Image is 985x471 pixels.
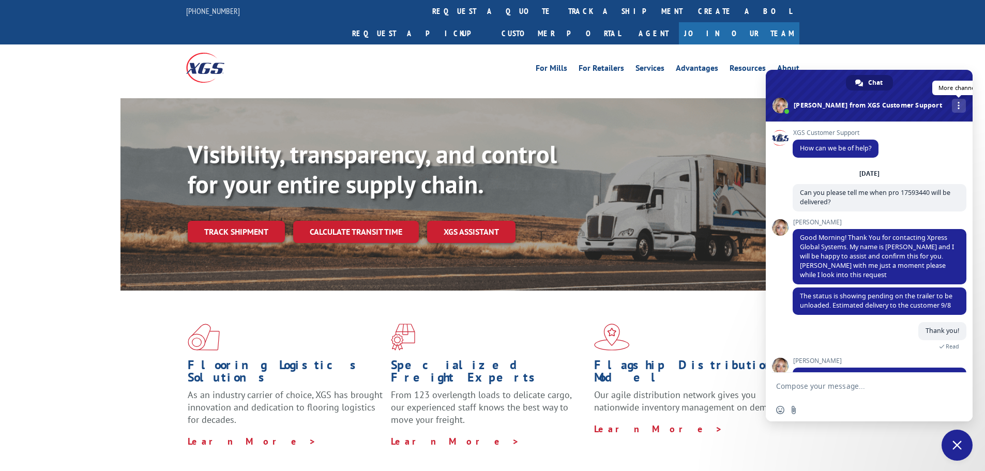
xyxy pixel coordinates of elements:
a: Chat [846,75,893,90]
a: Close chat [942,430,973,461]
a: Request a pickup [344,22,494,44]
a: Join Our Team [679,22,799,44]
a: Track shipment [188,221,285,242]
span: The status is showing pending on the trailer to be unloaded. Estimated delivery to the customer 9/8 [800,292,952,310]
a: Learn More > [188,435,316,447]
textarea: Compose your message... [776,373,942,399]
p: From 123 overlength loads to delicate cargo, our experienced staff knows the best way to move you... [391,389,586,435]
span: Chat [868,75,883,90]
a: About [777,64,799,75]
span: Our agile distribution network gives you nationwide inventory management on demand. [594,389,784,413]
span: Send a file [790,406,798,414]
span: [PERSON_NAME] [793,357,966,364]
img: xgs-icon-focused-on-flooring-red [391,324,415,351]
span: It was a pleasure to assist you. Thank you for reaching out to XGS. Please take a moment to tell ... [800,372,956,418]
img: xgs-icon-flagship-distribution-model-red [594,324,630,351]
b: Visibility, transparency, and control for your entire supply chain. [188,138,557,200]
a: Resources [730,64,766,75]
span: Good Morning! Thank You for contacting Xpress Global Systems. My name is [PERSON_NAME] and I will... [800,233,954,279]
a: For Mills [536,64,567,75]
a: Learn More > [594,423,723,435]
span: [PERSON_NAME] [793,219,966,226]
a: Calculate transit time [293,221,419,243]
span: As an industry carrier of choice, XGS has brought innovation and dedication to flooring logistics... [188,389,383,426]
a: [PHONE_NUMBER] [186,6,240,16]
span: XGS Customer Support [793,129,878,136]
a: For Retailers [579,64,624,75]
a: Customer Portal [494,22,628,44]
a: Services [635,64,664,75]
div: [DATE] [859,171,880,177]
span: How can we be of help? [800,144,871,153]
a: Agent [628,22,679,44]
a: More channels [952,99,966,113]
img: xgs-icon-total-supply-chain-intelligence-red [188,324,220,351]
h1: Specialized Freight Experts [391,359,586,389]
h1: Flagship Distribution Model [594,359,790,389]
a: XGS ASSISTANT [427,221,516,243]
span: Thank you! [926,326,959,335]
a: Learn More > [391,435,520,447]
a: Advantages [676,64,718,75]
span: Insert an emoji [776,406,784,414]
span: Can you please tell me when pro 17593440 will be delivered? [800,188,950,206]
span: Read [946,343,959,350]
h1: Flooring Logistics Solutions [188,359,383,389]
